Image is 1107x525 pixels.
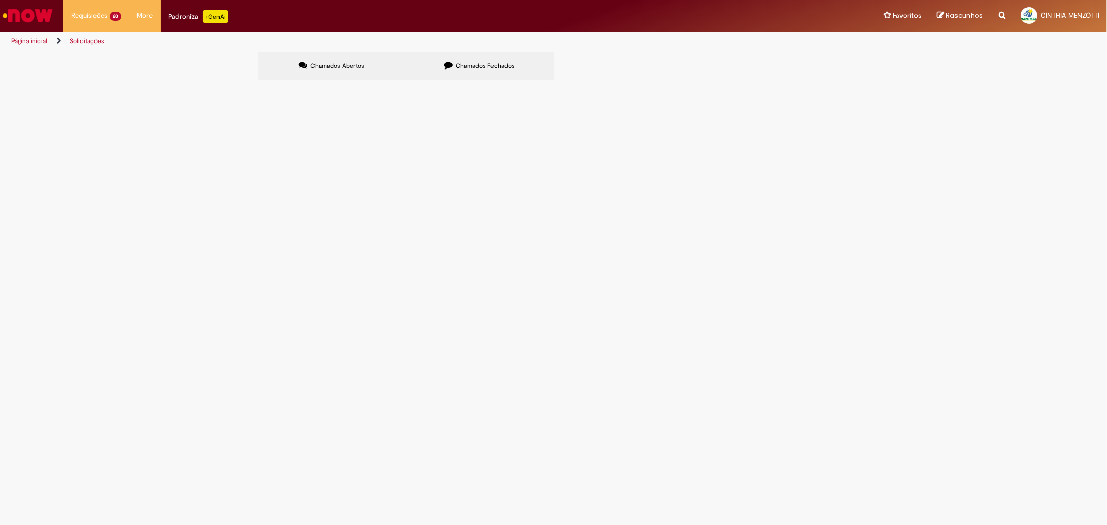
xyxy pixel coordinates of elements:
a: Solicitações [70,37,104,45]
span: Chamados Fechados [456,62,515,70]
div: Padroniza [169,10,228,23]
span: 60 [110,12,121,21]
a: Página inicial [11,37,47,45]
span: Rascunhos [946,10,983,20]
span: Favoritos [893,10,921,21]
img: ServiceNow [1,5,54,26]
ul: Trilhas de página [8,32,730,51]
span: Chamados Abertos [310,62,364,70]
span: Requisições [71,10,107,21]
a: Rascunhos [937,11,983,21]
span: CINTHIA MENZOTTI [1041,11,1099,20]
p: +GenAi [203,10,228,23]
span: More [137,10,153,21]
